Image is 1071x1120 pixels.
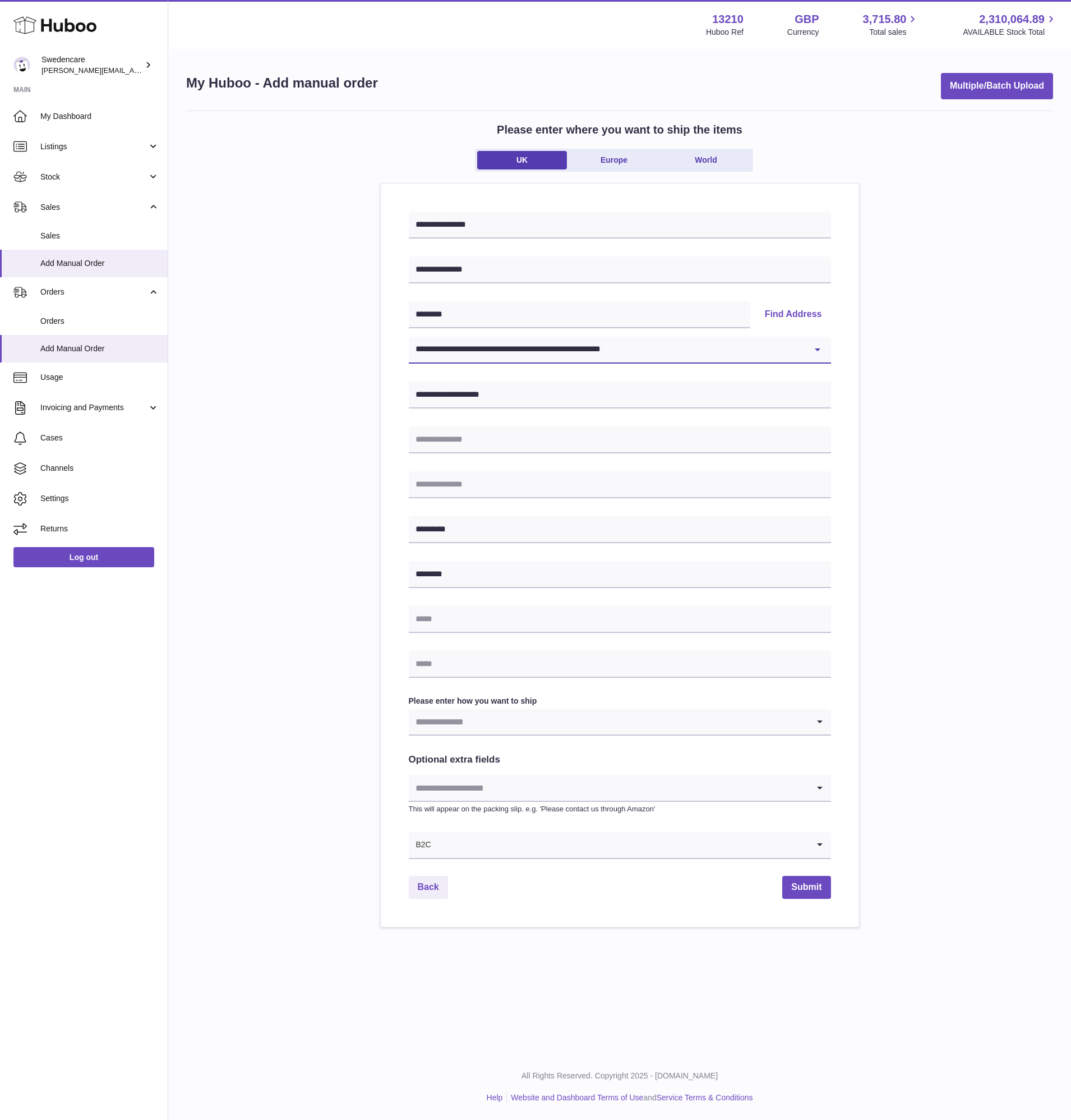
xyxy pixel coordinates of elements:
[40,258,159,269] span: Add Manual Order
[40,111,159,122] span: My Dashboard
[782,876,830,899] button: Submit
[409,804,831,814] p: This will appear on the packing slip. e.g. 'Please contact us through Amazon'
[409,709,831,736] div: Search for option
[40,316,159,327] span: Orders
[863,12,907,27] span: 3,715.80
[409,832,831,859] div: Search for option
[409,709,809,735] input: Search for option
[787,27,819,38] div: Currency
[409,775,831,802] div: Search for option
[40,463,159,474] span: Channels
[569,151,659,169] a: Europe
[40,433,159,443] span: Cases
[712,12,744,27] strong: 13210
[40,524,159,534] span: Returns
[177,1071,1062,1081] p: All Rights Reserved. Copyright 2025 - [DOMAIN_NAME]
[869,27,919,38] span: Total sales
[432,832,809,858] input: Search for option
[706,27,744,38] div: Huboo Ref
[40,231,159,241] span: Sales
[41,54,142,76] div: Swedencare
[963,27,1058,38] span: AVAILABLE Stock Total
[40,287,147,297] span: Orders
[497,122,742,137] h2: Please enter where you want to ship the items
[40,172,147,182] span: Stock
[756,301,831,328] button: Find Address
[477,151,567,169] a: UK
[40,141,147,152] span: Listings
[511,1093,643,1102] a: Website and Dashboard Terms of Use
[979,12,1045,27] span: 2,310,064.89
[409,775,809,801] input: Search for option
[40,493,159,504] span: Settings
[409,832,432,858] span: B2C
[863,12,920,38] a: 3,715.80 Total sales
[40,402,147,413] span: Invoicing and Payments
[657,1093,753,1102] a: Service Terms & Conditions
[795,12,819,27] strong: GBP
[40,202,147,213] span: Sales
[941,73,1053,99] button: Multiple/Batch Upload
[409,754,831,766] h2: Optional extra fields
[13,547,154,567] a: Log out
[41,66,285,75] span: [PERSON_NAME][EMAIL_ADDRESS][PERSON_NAME][DOMAIN_NAME]
[409,696,831,706] label: Please enter how you want to ship
[409,876,448,899] a: Back
[507,1093,753,1103] li: and
[40,343,159,354] span: Add Manual Order
[661,151,751,169] a: World
[186,74,378,92] h1: My Huboo - Add manual order
[40,372,159,383] span: Usage
[487,1093,503,1102] a: Help
[13,57,30,74] img: daniel.corbridge@swedencare.co.uk
[963,12,1058,38] a: 2,310,064.89 AVAILABLE Stock Total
